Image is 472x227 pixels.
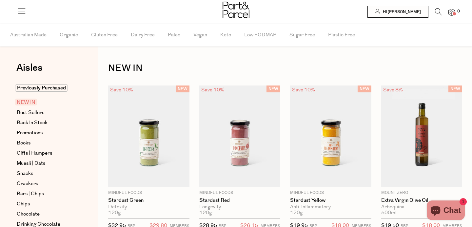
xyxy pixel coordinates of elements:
[17,129,43,137] span: Promotions
[17,149,52,157] span: Gifts | Hampers
[17,99,76,106] a: NEW IN
[16,61,43,75] span: Aisles
[448,9,455,16] a: 0
[17,160,45,167] span: Muesli | Oats
[290,85,371,187] img: Stardust Yellow
[17,190,76,198] a: Bars | Chips
[17,129,76,137] a: Promotions
[17,139,30,147] span: Books
[290,210,303,216] span: 120g
[17,170,76,178] a: Snacks
[17,139,76,147] a: Books
[176,85,189,92] span: NEW
[17,180,38,188] span: Crackers
[131,24,155,47] span: Dairy Free
[17,170,33,178] span: Snacks
[108,204,189,210] div: Detoxify
[15,84,68,92] span: Previously Purchased
[17,109,76,117] a: Best Sellers
[381,210,397,216] span: 500ml
[199,204,281,210] div: Longevity
[108,61,462,76] h1: NEW IN
[367,6,428,18] a: Hi [PERSON_NAME]
[17,180,76,188] a: Crackers
[381,204,462,210] div: Arbequina
[199,210,212,216] span: 120g
[17,119,48,127] span: Back In Stock
[448,85,462,92] span: NEW
[17,84,76,92] a: Previously Purchased
[108,198,189,203] a: Stardust Green
[16,63,43,79] a: Aisles
[290,190,371,196] p: Mindful Foods
[289,24,315,47] span: Sugar Free
[223,2,249,18] img: Part&Parcel
[17,200,76,208] a: Chips
[266,85,280,92] span: NEW
[381,9,421,15] span: Hi [PERSON_NAME]
[199,190,281,196] p: Mindful Foods
[91,24,118,47] span: Gluten Free
[290,198,371,203] a: Stardust Yellow
[328,24,355,47] span: Plastic Free
[17,109,44,117] span: Best Sellers
[199,85,281,187] img: Stardust Red
[17,190,44,198] span: Bars | Chips
[193,24,207,47] span: Vegan
[220,24,231,47] span: Keto
[199,85,226,94] div: Save 10%
[17,160,76,167] a: Muesli | Oats
[381,85,462,187] img: Extra Virgin Olive Oil
[17,210,40,218] span: Chocolate
[17,210,76,218] a: Chocolate
[60,24,78,47] span: Organic
[15,99,37,105] span: NEW IN
[17,200,30,208] span: Chips
[17,149,76,157] a: Gifts | Hampers
[10,24,47,47] span: Australian Made
[290,85,317,94] div: Save 10%
[199,198,281,203] a: Stardust Red
[108,190,189,196] p: Mindful Foods
[17,119,76,127] a: Back In Stock
[456,9,462,14] span: 0
[358,85,371,92] span: NEW
[108,85,135,94] div: Save 10%
[168,24,180,47] span: Paleo
[108,85,189,187] img: Stardust Green
[290,204,371,210] div: Anti-Inflammatory
[425,200,467,222] inbox-online-store-chat: Shopify online store chat
[381,198,462,203] a: Extra Virgin Olive Oil
[244,24,276,47] span: Low FODMAP
[108,210,121,216] span: 120g
[381,85,405,94] div: Save 8%
[381,190,462,196] p: Mount Zero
